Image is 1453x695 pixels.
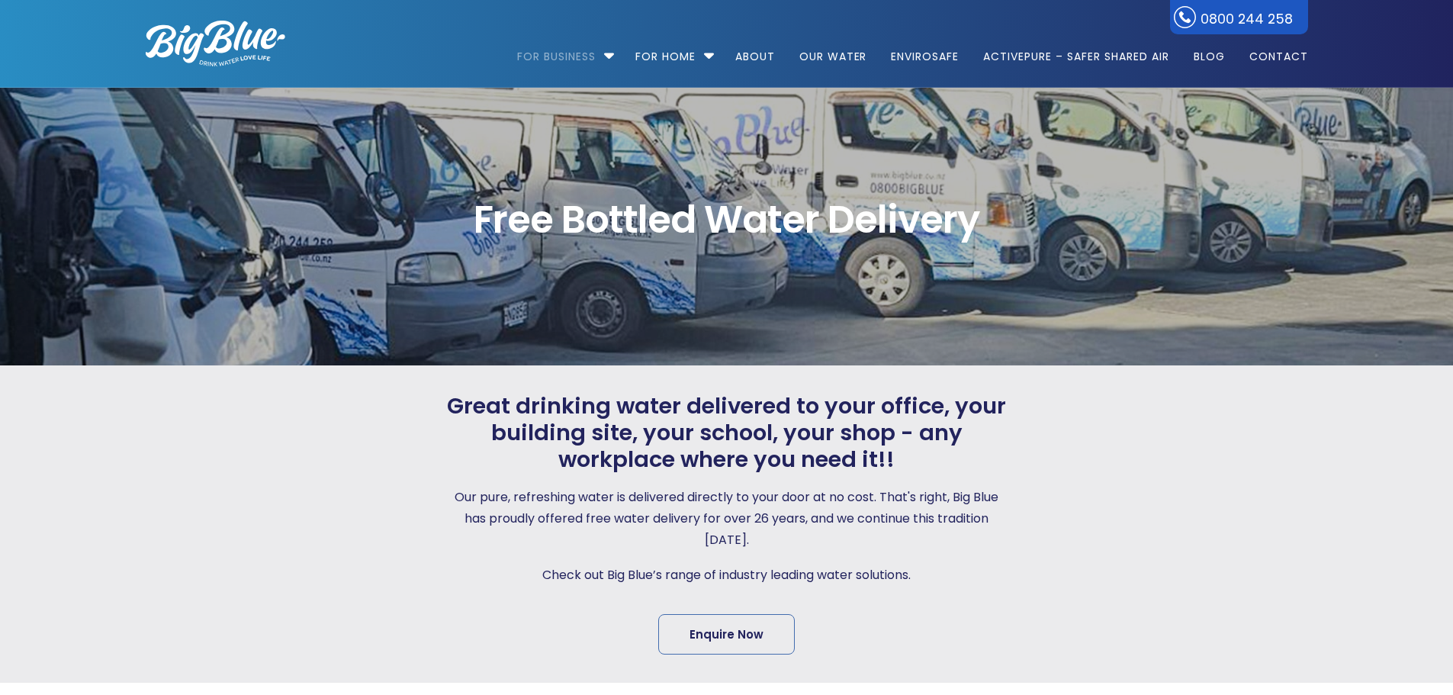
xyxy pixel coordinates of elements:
span: Great drinking water delivered to your office, your building site, your school, your shop - any w... [443,393,1011,472]
img: logo [146,21,285,66]
p: Our pure, refreshing water is delivered directly to your door at no cost. That's right, Big Blue ... [443,487,1011,551]
span: Free Bottled Water Delivery [146,201,1308,239]
p: Check out Big Blue’s range of industry leading water solutions. [443,565,1011,586]
a: Enquire Now [658,614,795,655]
